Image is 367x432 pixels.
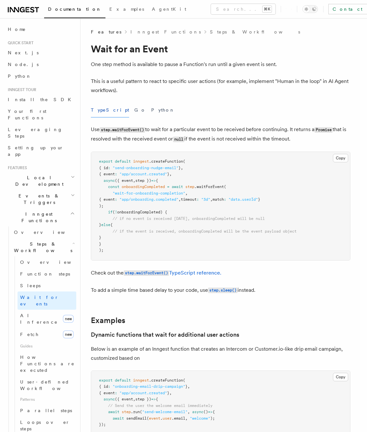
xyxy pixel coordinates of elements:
span: await [113,416,124,421]
span: { event [99,172,115,176]
span: .createFunction [149,159,183,164]
span: Steps & Workflows [11,241,72,254]
span: : [108,166,110,170]
span: if [108,210,113,214]
span: , [188,384,190,389]
span: How Functions are executed [20,355,75,373]
button: TypeScript [91,103,129,117]
a: Overview [11,226,76,238]
a: Node.js [5,59,76,70]
span: Overview [20,260,87,265]
span: "send-welcome-email" [142,410,188,414]
span: () [203,410,208,414]
span: "send-onboarding-nudge-email" [113,166,178,170]
span: step [122,410,131,414]
span: , [188,410,190,414]
a: Overview [18,256,76,268]
span: .waitForEvent [194,184,224,189]
span: Your first Functions [8,109,46,120]
span: ); [99,204,104,208]
span: ! [115,210,117,214]
span: Node.js [8,62,39,67]
span: inngest [133,159,149,164]
span: step [185,184,194,189]
span: "app/account.created" [119,391,167,395]
span: user [163,416,172,421]
p: Below is an example of an Inngest function that creates an Intercom or Customer.io-like drip emai... [91,344,350,363]
code: step.sleep() [208,288,238,293]
a: Your first Functions [5,105,76,124]
span: .createFunction [149,378,183,383]
span: Fetch [20,332,39,337]
span: : [115,172,117,176]
span: "wait-for-onboarding-completion" [113,191,185,196]
span: , [181,166,183,170]
a: Next.js [5,47,76,59]
a: How Functions are executed [18,351,76,376]
span: async [104,397,115,401]
span: else [101,223,110,227]
span: ( [183,159,185,164]
span: Local Development [5,174,71,187]
span: } [178,166,181,170]
a: AI Inferencenew [18,310,76,328]
span: match [213,197,224,202]
button: Steps & Workflows [11,238,76,256]
span: "app/onboarding.completed" [119,197,178,202]
span: "data.userId" [228,197,258,202]
span: ); [210,416,215,421]
span: Inngest Functions [5,211,70,224]
span: // if no event is received [DATE], onboardingCompleted will be null [113,216,265,221]
a: AgentKit [148,2,190,18]
span: async [192,410,203,414]
span: timeout [181,197,197,202]
kbd: ⌘K [263,6,272,12]
span: Next.js [8,50,39,55]
code: step.waitForEvent() [100,127,145,133]
button: Python [151,103,175,117]
a: step.waitForEvent()TypeScript reference. [124,270,221,276]
span: Patterns [18,394,76,405]
span: Features [91,29,121,35]
a: Sleeps [18,280,76,291]
span: : [197,197,199,202]
a: Home [5,23,76,35]
span: ( [224,184,226,189]
span: { [156,397,158,401]
span: , [169,172,172,176]
span: } [99,235,101,240]
span: Parallel steps [20,408,72,413]
span: "3d" [201,197,210,202]
a: Dynamic functions that wait for additional user actions [91,330,239,339]
span: Events & Triggers [5,193,71,206]
span: { event [99,391,115,395]
span: async [104,178,115,183]
span: } [99,223,101,227]
span: Features [5,165,27,170]
span: }); [99,422,106,427]
a: Function steps [18,268,76,280]
span: Wait for events [20,295,59,306]
span: await [172,184,183,189]
a: Install the SDK [5,94,76,105]
span: AI Inference [20,313,58,325]
span: Setting up your app [8,145,64,157]
span: Home [8,26,26,33]
span: , [178,197,181,202]
span: , [210,197,213,202]
span: : [224,197,226,202]
span: => [151,397,156,401]
span: = [167,184,169,189]
span: . [160,416,163,421]
span: { id [99,166,108,170]
a: Python [5,70,76,82]
span: "onboarding-email-drip-campaign" [113,384,185,389]
button: Copy [333,154,348,162]
span: ); [99,248,104,252]
span: inngest [133,378,149,383]
button: Events & Triggers [5,190,76,208]
span: Guides [18,341,76,351]
p: To add a simple time based delay to your code, use instead. [91,286,350,295]
code: step.waitForEvent() [124,270,169,276]
span: , [185,416,188,421]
